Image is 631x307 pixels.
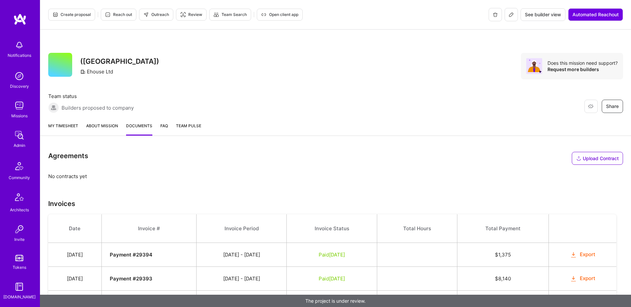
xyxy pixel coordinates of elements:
div: [DOMAIN_NAME] [3,293,36,300]
img: discovery [13,69,26,83]
i: icon OrangeDownload [570,275,577,283]
button: Export [570,251,596,258]
div: Architects [10,206,29,213]
button: Upload Contract [572,152,623,165]
th: Invoice Status [287,214,377,243]
i: icon EyeClosed [588,104,593,109]
span: Reach out [105,12,132,18]
td: [DATE] - [DATE] [197,267,287,291]
th: Total Payment [457,214,549,243]
div: Request more builders [548,66,618,72]
span: Builders proposed to company [62,104,134,111]
div: Admin [14,142,25,149]
span: Team Pulse [176,123,201,128]
button: Reach out [101,9,136,21]
button: Team Search [209,9,251,21]
span: Outreach [143,12,169,18]
button: Automated Reachout [568,8,623,21]
strong: Payment # 29394 [110,252,152,258]
strong: Payment # 29393 [110,275,152,282]
h3: ([GEOGRAPHIC_DATA]) [80,57,159,65]
a: About Mission [86,122,118,136]
a: FAQ [160,122,168,136]
i: icon OrangeDownload [570,251,577,259]
img: bell [13,39,26,52]
div: Ehouse Ltd [80,68,113,75]
img: Builders proposed to company [48,102,59,113]
td: $ 8,140 [457,267,549,291]
span: Create proposal [53,12,91,18]
td: [DATE] [48,267,101,291]
div: Discovery [10,83,29,90]
span: Automated Reachout [572,11,619,18]
img: tokens [15,255,23,261]
h3: Invoices [48,200,623,208]
i: icon CompanyGray [80,69,85,74]
td: [DATE] [48,243,101,267]
div: Missions [11,112,28,119]
div: Tokens [13,264,26,271]
div: Invite [14,236,25,243]
span: Paid [DATE] [319,252,345,258]
div: Does this mission need support? [548,60,618,66]
button: Review [176,9,207,21]
i: icon Targeter [180,12,186,17]
img: Architects [11,190,27,206]
span: See builder view [525,11,561,18]
td: [DATE] - [DATE] [197,243,287,267]
img: admin teamwork [13,129,26,142]
button: Outreach [139,9,173,21]
h3: Agreements [48,152,88,162]
img: Avatar [526,58,542,74]
span: Team Search [214,12,247,18]
img: teamwork [13,99,26,112]
td: $ 1,375 [457,243,549,267]
img: Community [11,158,27,174]
img: logo [13,13,27,25]
button: Export [570,275,596,282]
a: Documents [126,122,152,136]
a: My timesheet [48,122,78,136]
button: Open client app [257,9,303,21]
button: See builder view [521,8,565,21]
th: Invoice # [101,214,196,243]
button: Create proposal [48,9,95,21]
span: Open client app [261,12,298,18]
a: Team Pulse [176,122,201,136]
th: Total Hours [377,214,457,243]
span: Team status [48,93,134,100]
th: Invoice Period [197,214,287,243]
th: Date [48,214,101,243]
span: Documents [126,122,152,129]
span: Share [606,103,619,110]
div: Community [9,174,30,181]
img: guide book [13,280,26,293]
span: Paid [DATE] [319,275,345,282]
img: Invite [13,223,26,236]
button: Share [602,100,623,113]
span: Review [180,12,202,18]
i: icon Proposal [53,12,58,17]
div: Notifications [8,52,31,59]
div: The project is under review. [40,295,631,307]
